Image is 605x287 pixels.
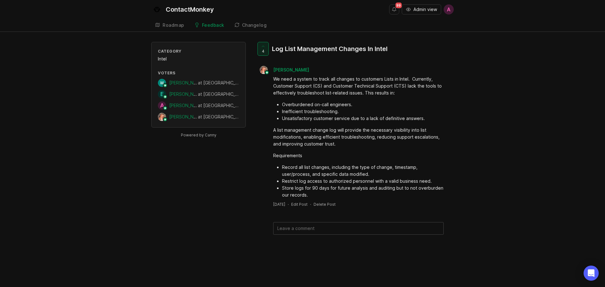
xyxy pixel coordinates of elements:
img: member badge [163,106,168,111]
div: Edit Post [291,202,308,207]
div: · [310,202,311,207]
img: Bronwen W [258,66,270,74]
img: member badge [163,117,168,122]
div: Requirements [273,152,444,159]
img: member badge [163,83,168,88]
div: at [GEOGRAPHIC_DATA] [198,79,239,86]
div: Intel [158,55,239,62]
div: Roadmap [163,23,184,27]
div: We need a system to track all changes to customers Lists in Intel. Currently, Customer Support (C... [273,76,444,96]
a: Bronwen W[PERSON_NAME]at [GEOGRAPHIC_DATA] [158,113,239,121]
a: Powered by Canny [180,131,217,139]
img: member badge [163,95,168,99]
div: at [GEOGRAPHIC_DATA] [198,113,239,120]
div: Open Intercom Messenger [584,266,599,281]
div: Changelog [242,23,267,27]
div: at [GEOGRAPHIC_DATA] [198,91,239,98]
a: Wendy Pham[PERSON_NAME]at [GEOGRAPHIC_DATA] [158,79,239,87]
button: Notifications [389,4,399,14]
li: Overburdened on-call engineers. [282,101,444,108]
button: Admin view [402,4,441,14]
div: ContactMonkey [166,6,214,13]
a: A[PERSON_NAME]at [GEOGRAPHIC_DATA] [158,101,239,110]
a: Feedback [191,19,228,32]
a: E[PERSON_NAME]at [GEOGRAPHIC_DATA] [158,90,239,98]
img: member badge [265,70,269,75]
div: Voters [158,70,239,76]
span: 99 [395,3,402,8]
a: Changelog [231,19,271,32]
div: Category [158,49,239,54]
div: A list management change log will provide the necessary visibility into list modifications, enabl... [273,127,444,147]
span: [PERSON_NAME] [169,80,204,85]
a: Roadmap [151,19,188,32]
span: [PERSON_NAME] [169,91,204,97]
img: ContactMonkey logo [151,4,163,15]
div: A [158,101,166,110]
div: Delete Post [314,202,336,207]
div: Log List Management Changes In Intel [272,44,388,53]
li: Unsatisfactory customer service due to a lack of definitive answers. [282,115,444,122]
span: Admin view [413,6,437,13]
button: A [444,4,454,14]
span: [PERSON_NAME] [169,103,204,108]
span: [PERSON_NAME] [273,67,309,72]
li: Restrict log access to authorized personnel with a valid business need. [282,178,444,185]
a: [DATE] [273,202,285,207]
div: Feedback [202,23,224,27]
div: at [GEOGRAPHIC_DATA] [198,102,239,109]
a: Bronwen W[PERSON_NAME] [256,66,314,74]
span: [PERSON_NAME] [169,114,204,119]
li: Record all list changes, including the type of change, timestamp, user/process, and specific data... [282,164,444,178]
img: Bronwen W [156,113,168,121]
button: 4 [257,42,269,56]
span: 4 [262,49,264,54]
div: E [158,90,166,98]
img: Wendy Pham [158,79,166,87]
span: A [447,6,451,13]
li: Inefficient troubleshooting. [282,108,444,115]
li: Store logs for 90 days for future analysis and auditing but to not overburden our records. [282,185,444,198]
